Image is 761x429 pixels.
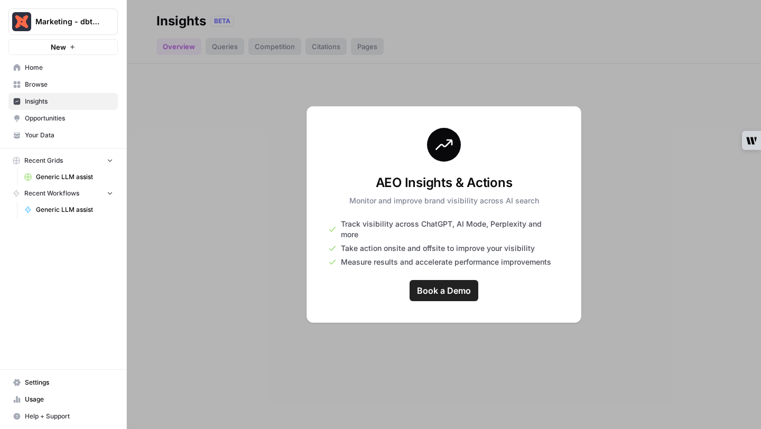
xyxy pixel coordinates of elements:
[20,169,118,185] a: Generic LLM assist
[8,76,118,93] a: Browse
[20,201,118,218] a: Generic LLM assist
[341,219,560,240] span: Track visibility across ChatGPT, AI Mode, Perplexity and more
[8,374,118,391] a: Settings
[25,114,113,123] span: Opportunities
[25,80,113,89] span: Browse
[8,8,118,35] button: Workspace: Marketing - dbt Labs
[24,189,79,198] span: Recent Workflows
[24,156,63,165] span: Recent Grids
[341,243,535,254] span: Take action onsite and offsite to improve your visibility
[8,153,118,169] button: Recent Grids
[349,195,539,206] p: Monitor and improve brand visibility across AI search
[410,280,478,301] a: Book a Demo
[25,412,113,421] span: Help + Support
[8,59,118,76] a: Home
[349,174,539,191] h3: AEO Insights & Actions
[51,42,66,52] span: New
[25,130,113,140] span: Your Data
[8,93,118,110] a: Insights
[417,284,471,297] span: Book a Demo
[25,378,113,387] span: Settings
[25,97,113,106] span: Insights
[25,395,113,404] span: Usage
[35,16,99,27] span: Marketing - dbt Labs
[25,63,113,72] span: Home
[8,391,118,408] a: Usage
[341,257,551,267] span: Measure results and accelerate performance improvements
[8,110,118,127] a: Opportunities
[36,205,113,215] span: Generic LLM assist
[8,127,118,144] a: Your Data
[8,39,118,55] button: New
[36,172,113,182] span: Generic LLM assist
[8,185,118,201] button: Recent Workflows
[8,408,118,425] button: Help + Support
[12,12,31,31] img: Marketing - dbt Labs Logo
